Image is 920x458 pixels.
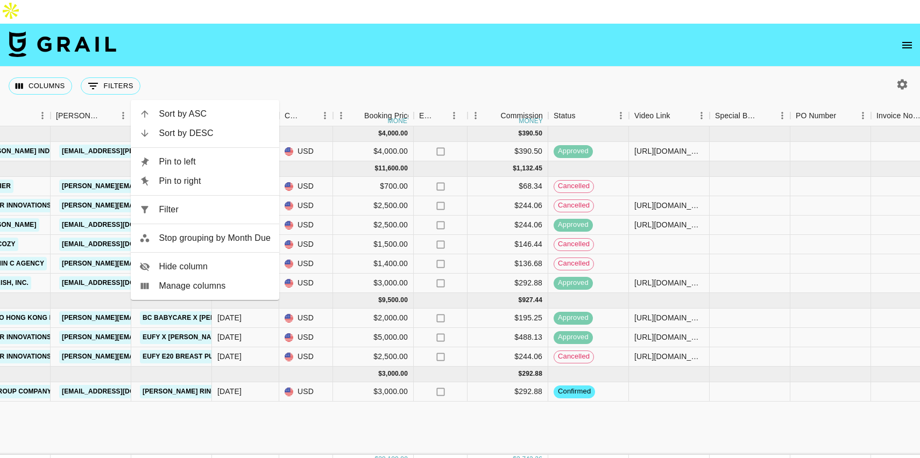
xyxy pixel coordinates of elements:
div: 3,000.00 [382,369,408,378]
div: Video Link [629,105,710,126]
div: https://www.tiktok.com/@gracieowenss/video/7535551246967573791 [634,219,704,230]
div: Special Booking Type [710,105,790,126]
div: USD [279,382,333,402]
div: $ [519,296,522,305]
span: Hide column [159,260,271,273]
span: approved [554,220,593,230]
div: money [388,118,412,124]
span: confirmed [554,387,595,397]
div: $2,500.00 [333,216,414,235]
div: [PERSON_NAME] [56,105,100,126]
span: cancelled [554,201,593,211]
div: Special Booking Type [715,105,759,126]
div: 292.88 [522,369,542,378]
div: USD [279,274,333,293]
div: 927.44 [522,296,542,305]
span: Filter [159,203,271,216]
div: Currency [279,105,333,126]
div: $ [519,129,522,138]
div: $4,000.00 [333,142,414,161]
button: Sort [759,108,774,123]
a: [PERSON_NAME][EMAIL_ADDRESS][PERSON_NAME][PERSON_NAME][DOMAIN_NAME] [59,350,345,363]
img: Grail Talent [9,31,116,57]
div: 1,132.45 [516,164,542,173]
a: [EMAIL_ADDRESS][DOMAIN_NAME] [59,276,180,290]
button: Menu [613,108,629,124]
div: $ [519,369,522,378]
div: USD [279,309,333,328]
button: Sort [576,108,591,123]
div: USD [279,328,333,347]
button: Menu [693,108,710,124]
span: Pin to left [159,155,271,168]
div: Sep '25 [217,351,242,362]
div: $ [374,164,378,173]
div: $2,000.00 [333,309,414,328]
div: USD [279,216,333,235]
span: approved [554,313,593,323]
div: USD [279,235,333,254]
button: Menu [333,108,349,124]
div: $244.06 [468,196,548,216]
div: https://www.instagram.com/reel/DMg3lSuxnKR/?igsh=NTc4MTIwNjQ2YQ== [634,146,704,156]
div: $488.13 [468,328,548,347]
div: $244.06 [468,216,548,235]
div: 11,600.00 [378,164,408,173]
div: 390.50 [522,129,542,138]
span: approved [554,146,593,156]
span: Pin to right [159,175,271,188]
div: $1,400.00 [333,254,414,274]
div: Status [548,105,629,126]
div: Expenses: Remove Commission? [414,105,468,126]
span: cancelled [554,239,593,249]
ul: Menu [131,100,279,300]
div: https://www.tiktok.com/@gracieowenss/video/7548222246242782494 [634,351,704,362]
a: [EMAIL_ADDRESS][DOMAIN_NAME] [59,385,180,398]
button: Menu [446,108,462,124]
button: Menu [774,108,790,124]
div: Oct '25 [217,386,242,397]
span: cancelled [554,352,593,362]
span: approved [554,278,593,288]
button: Menu [317,108,333,124]
button: open drawer [896,34,918,56]
button: Menu [855,108,871,124]
div: $136.68 [468,254,548,274]
button: Menu [115,108,131,124]
div: USD [279,142,333,161]
button: Sort [670,108,685,123]
div: $146.44 [468,235,548,254]
div: $ [378,129,382,138]
div: $ [378,369,382,378]
div: $3,000.00 [333,274,414,293]
div: Booker [51,105,131,126]
button: Select columns [9,77,72,95]
div: $5,000.00 [333,328,414,347]
a: [PERSON_NAME] ring x [PERSON_NAME] [140,385,282,398]
div: Booking Price [364,105,412,126]
div: Sep '25 [217,332,242,342]
button: Menu [34,108,51,124]
div: Expenses: Remove Commission? [419,105,434,126]
div: https://www.instagram.com/p/DOwXjR0kb_j/ [634,312,704,323]
a: [PERSON_NAME][EMAIL_ADDRESS][PERSON_NAME][DOMAIN_NAME] [59,311,290,325]
div: $292.88 [468,274,548,293]
button: Sort [349,108,364,123]
div: $1,500.00 [333,235,414,254]
span: Stop grouping by Month Due [159,232,271,245]
div: $195.25 [468,309,548,328]
div: $2,500.00 [333,196,414,216]
div: USD [279,254,333,274]
div: $ [513,164,516,173]
div: Commission [500,105,543,126]
div: $2,500.00 [333,347,414,367]
button: Sort [100,108,115,123]
span: Sort by DESC [159,127,271,140]
a: Bc Babycare x [PERSON_NAME] [140,311,257,325]
span: cancelled [554,259,593,269]
div: Video Link [634,105,670,126]
a: [PERSON_NAME][EMAIL_ADDRESS][DOMAIN_NAME] [59,257,235,270]
button: Sort [302,108,317,123]
div: Sep '25 [217,312,242,323]
button: Menu [468,108,484,124]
